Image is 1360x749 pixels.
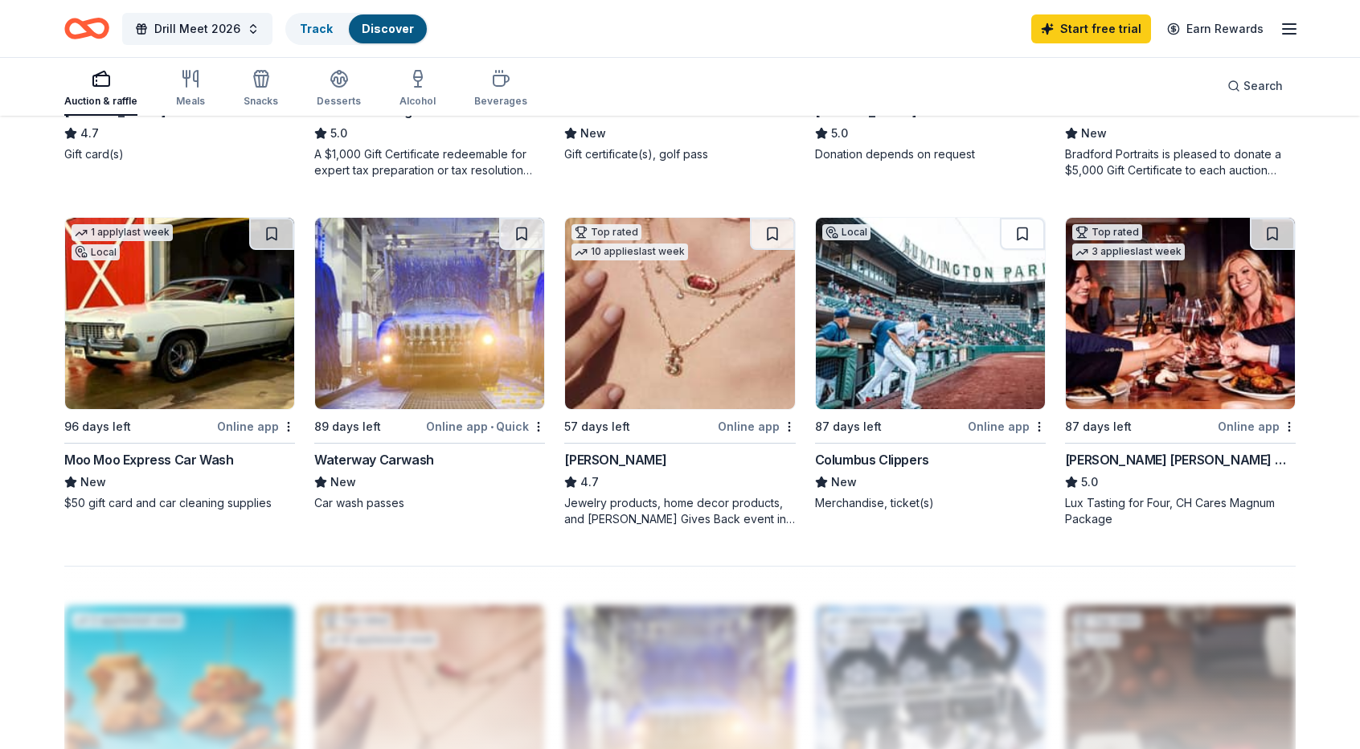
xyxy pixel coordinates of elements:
button: Beverages [474,63,527,116]
div: 87 days left [1065,417,1132,436]
a: Start free trial [1031,14,1151,43]
div: 87 days left [815,417,882,436]
span: 5.0 [1081,473,1098,492]
a: Earn Rewards [1157,14,1273,43]
a: Image for Columbus ClippersLocal87 days leftOnline appColumbus ClippersNewMerchandise, ticket(s) [815,217,1046,511]
div: 96 days left [64,417,131,436]
div: 3 applies last week [1072,244,1185,260]
div: Online app [718,416,796,436]
span: Drill Meet 2026 [154,19,240,39]
div: Auction & raffle [64,95,137,108]
div: Local [72,244,120,260]
span: New [1081,124,1107,143]
button: Search [1215,70,1296,102]
button: Alcohol [399,63,436,116]
button: Desserts [317,63,361,116]
img: Image for Kendra Scott [565,218,794,409]
button: Snacks [244,63,278,116]
div: 89 days left [314,417,381,436]
div: Gift card(s) [64,146,295,162]
div: Online app Quick [426,416,545,436]
span: 4.7 [80,124,99,143]
button: Drill Meet 2026 [122,13,272,45]
div: Gift certificate(s), golf pass [564,146,795,162]
span: New [831,473,857,492]
div: Waterway Carwash [314,450,434,469]
div: 1 apply last week [72,224,173,241]
div: Top rated [571,224,641,240]
img: Image for Waterway Carwash [315,218,544,409]
div: Desserts [317,95,361,108]
div: Car wash passes [314,495,545,511]
div: 10 applies last week [571,244,688,260]
span: 4.7 [580,473,599,492]
div: Donation depends on request [815,146,1046,162]
div: Meals [176,95,205,108]
a: Image for Moo Moo Express Car Wash1 applylast weekLocal96 days leftOnline appMoo Moo Express Car ... [64,217,295,511]
span: Search [1243,76,1283,96]
span: New [330,473,356,492]
a: Image for Waterway Carwash89 days leftOnline app•QuickWaterway CarwashNewCar wash passes [314,217,545,511]
a: Image for Kendra ScottTop rated10 applieslast week57 days leftOnline app[PERSON_NAME]4.7Jewelry p... [564,217,795,527]
div: Alcohol [399,95,436,108]
span: New [580,124,606,143]
span: 5.0 [330,124,347,143]
img: Image for Columbus Clippers [816,218,1045,409]
div: Merchandise, ticket(s) [815,495,1046,511]
div: $50 gift card and car cleaning supplies [64,495,295,511]
a: Image for Cooper's Hawk Winery and RestaurantsTop rated3 applieslast week87 days leftOnline app[P... [1065,217,1296,527]
a: Home [64,10,109,47]
div: Online app [968,416,1046,436]
div: Top rated [1072,224,1142,240]
div: Snacks [244,95,278,108]
div: Online app [1218,416,1296,436]
div: 57 days left [564,417,630,436]
div: Columbus Clippers [815,450,929,469]
img: Image for Moo Moo Express Car Wash [65,218,294,409]
img: Image for Cooper's Hawk Winery and Restaurants [1066,218,1295,409]
div: Beverages [474,95,527,108]
div: Bradford Portraits is pleased to donate a $5,000 Gift Certificate to each auction event, which in... [1065,146,1296,178]
div: Local [822,224,870,240]
button: Auction & raffle [64,63,137,116]
span: 5.0 [831,124,848,143]
span: New [80,473,106,492]
div: [PERSON_NAME] [PERSON_NAME] Winery and Restaurants [1065,450,1296,469]
button: Meals [176,63,205,116]
div: A $1,000 Gift Certificate redeemable for expert tax preparation or tax resolution services—recipi... [314,146,545,178]
span: • [490,420,494,433]
a: Discover [362,22,414,35]
div: Jewelry products, home decor products, and [PERSON_NAME] Gives Back event in-store or online (or ... [564,495,795,527]
div: Online app [217,416,295,436]
button: TrackDiscover [285,13,428,45]
a: Track [300,22,333,35]
div: Lux Tasting for Four, CH Cares Magnum Package [1065,495,1296,527]
div: Moo Moo Express Car Wash [64,450,233,469]
div: [PERSON_NAME] [564,450,666,469]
